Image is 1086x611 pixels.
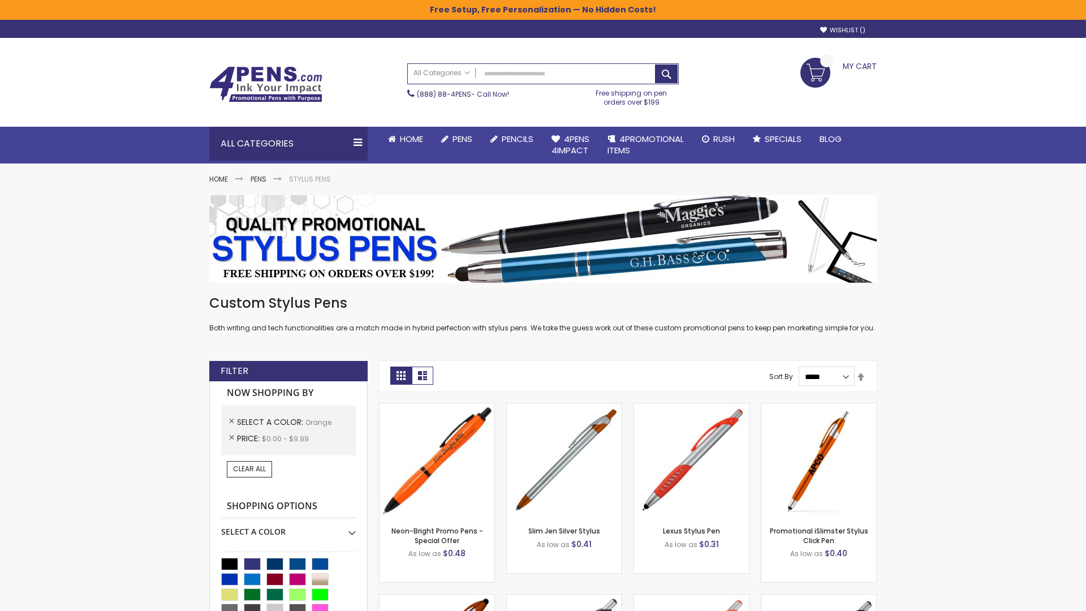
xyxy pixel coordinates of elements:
[571,539,592,550] span: $0.41
[400,133,423,145] span: Home
[391,526,483,545] a: Neon-Bright Promo Pens - Special Offer
[507,594,622,604] a: Boston Stylus Pen-Orange
[209,294,877,333] div: Both writing and tech functionalities are a match made in hybrid perfection with stylus pens. We ...
[699,539,719,550] span: $0.31
[251,174,266,184] a: Pens
[221,518,356,537] div: Select A Color
[221,494,356,519] strong: Shopping Options
[811,127,851,152] a: Blog
[770,526,868,545] a: Promotional iSlimster Stylus Click Pen
[607,133,684,156] span: 4PROMOTIONAL ITEMS
[221,365,248,377] strong: Filter
[209,294,877,312] h1: Custom Stylus Pens
[584,84,679,107] div: Free shipping on pen orders over $199
[744,127,811,152] a: Specials
[761,594,876,604] a: Lexus Metallic Stylus Pen-Orange
[453,133,472,145] span: Pens
[790,549,823,558] span: As low as
[634,594,749,604] a: Boston Silver Stylus Pen-Orange
[305,418,331,427] span: Orange
[380,403,494,518] img: Neon-Bright Promo Pens-Orange
[413,68,470,78] span: All Categories
[551,133,589,156] span: 4Pens 4impact
[825,548,847,559] span: $0.40
[507,403,622,412] a: Slim Jen Silver Stylus-Orange
[417,89,509,99] span: - Call Now!
[528,526,600,536] a: Slim Jen Silver Stylus
[507,403,622,518] img: Slim Jen Silver Stylus-Orange
[380,403,494,412] a: Neon-Bright Promo Pens-Orange
[209,66,322,102] img: 4Pens Custom Pens and Promotional Products
[221,381,356,405] strong: Now Shopping by
[761,403,876,412] a: Promotional iSlimster Stylus Click Pen-Orange
[417,89,471,99] a: (888) 88-4PENS
[209,127,368,161] div: All Categories
[537,540,570,549] span: As low as
[237,416,305,428] span: Select A Color
[761,403,876,518] img: Promotional iSlimster Stylus Click Pen-Orange
[380,594,494,604] a: TouchWrite Query Stylus Pen-Orange
[481,127,542,152] a: Pencils
[390,367,412,385] strong: Grid
[769,372,793,381] label: Sort By
[408,549,441,558] span: As low as
[665,540,697,549] span: As low as
[713,133,735,145] span: Rush
[820,133,842,145] span: Blog
[443,548,466,559] span: $0.48
[820,26,865,35] a: Wishlist
[634,403,749,412] a: Lexus Stylus Pen-Orange
[502,133,533,145] span: Pencils
[663,526,720,536] a: Lexus Stylus Pen
[289,174,331,184] strong: Stylus Pens
[233,464,266,474] span: Clear All
[209,174,228,184] a: Home
[765,133,801,145] span: Specials
[598,127,693,163] a: 4PROMOTIONALITEMS
[634,403,749,518] img: Lexus Stylus Pen-Orange
[262,434,309,444] span: $0.00 - $9.99
[227,461,272,477] a: Clear All
[237,433,262,444] span: Price
[209,195,877,283] img: Stylus Pens
[408,64,476,83] a: All Categories
[379,127,432,152] a: Home
[693,127,744,152] a: Rush
[542,127,598,163] a: 4Pens4impact
[432,127,481,152] a: Pens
